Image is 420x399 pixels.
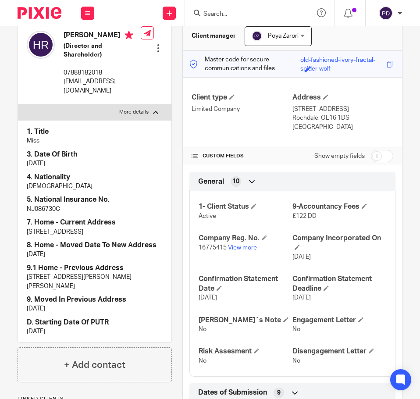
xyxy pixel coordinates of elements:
h3: Client manager [192,32,236,40]
h4: 9. Moved In Previous Address [27,295,163,304]
img: svg%3E [27,31,55,59]
p: [DEMOGRAPHIC_DATA] [27,182,163,191]
span: [DATE] [292,254,311,260]
img: Pixie [18,7,61,19]
span: No [292,326,300,332]
h4: 4. Nationality [27,173,163,182]
p: [STREET_ADDRESS] [27,228,163,236]
p: [STREET_ADDRESS] [292,105,393,114]
h4: Client type [192,93,292,102]
p: Miss [27,136,163,145]
h4: 8. Home - Moved Date To New Address [27,241,163,250]
span: [DATE] [199,295,217,301]
h4: Engagement Letter [292,316,386,325]
p: [STREET_ADDRESS][PERSON_NAME][PERSON_NAME] [27,273,163,291]
h4: [PERSON_NAME]`s Note [199,316,292,325]
p: [DATE] [27,250,163,259]
img: svg%3E [252,31,262,41]
i: Primary [125,31,133,39]
h4: Company Reg. No. [199,234,292,243]
p: More details [119,109,149,116]
span: No [199,326,206,332]
label: Show empty fields [314,152,365,160]
span: General [198,177,224,186]
span: No [199,358,206,364]
p: Master code for secure communications and files [189,55,301,73]
h4: Risk Assesment [199,347,292,356]
h4: + Add contact [64,358,125,372]
h4: Address [292,93,393,102]
h4: Disengagement Letter [292,347,386,356]
h4: 9.1 Home - Previous Address [27,264,163,273]
h4: D. Starting Date Of PUTR [27,318,163,327]
p: [GEOGRAPHIC_DATA] [292,123,393,132]
span: Dates of Submission [198,388,267,397]
h4: CUSTOM FIELDS [192,153,292,160]
a: View more [228,245,257,251]
h4: Company Incorporated On [292,234,386,253]
p: [DATE] [27,304,163,313]
p: Rochdale, OL16 1DS [292,114,393,122]
h4: 1- Client Status [199,202,292,211]
img: svg%3E [379,6,393,20]
h4: 9-Accountancy Fees [292,202,386,211]
p: 07888182018 [64,68,141,77]
span: 16775415 [199,245,227,251]
h5: (Director and Shareholder) [64,42,141,60]
p: [EMAIL_ADDRESS][DOMAIN_NAME] [64,77,141,95]
span: Poya Zarori [268,33,299,39]
h4: [PERSON_NAME] [64,31,141,42]
span: 9 [277,388,281,397]
span: No [292,358,300,364]
h4: 3. Date Of Birth [27,150,163,159]
p: Limited Company [192,105,292,114]
h4: Confirmation Statement Date [199,274,292,293]
p: [DATE] [27,159,163,168]
span: £122 DD [292,213,317,219]
p: [DATE] [27,327,163,336]
div: old-fashioned-ivory-fractal-spider-wolf [300,56,384,66]
input: Search [203,11,281,18]
h4: 1. Title [27,127,163,136]
span: [DATE] [292,295,311,301]
p: NJ086730C [27,205,163,214]
span: Active [199,213,216,219]
h4: 7. Home - Current Address [27,218,163,227]
h4: Confirmation Statement Deadline [292,274,386,293]
h4: 5. National Insurance No. [27,195,163,204]
span: 10 [232,177,239,186]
